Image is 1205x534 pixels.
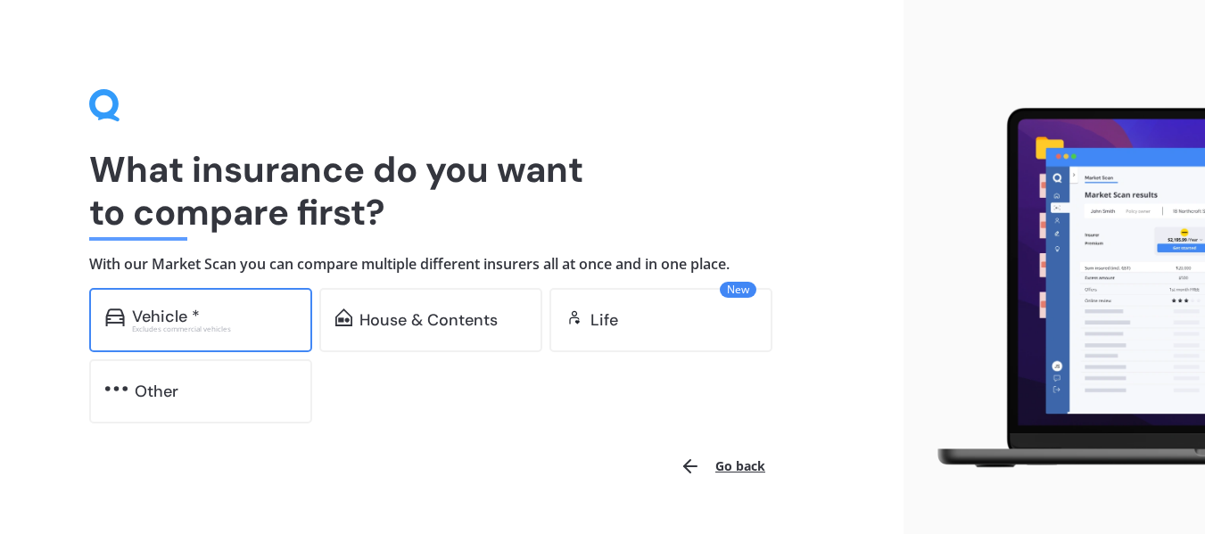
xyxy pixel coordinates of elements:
img: other.81dba5aafe580aa69f38.svg [105,380,128,398]
button: Go back [669,445,776,488]
img: life.f720d6a2d7cdcd3ad642.svg [565,308,583,326]
div: Other [135,382,178,400]
span: New [720,282,756,298]
img: car.f15378c7a67c060ca3f3.svg [105,308,125,326]
div: House & Contents [359,311,498,329]
img: home-and-contents.b802091223b8502ef2dd.svg [335,308,352,326]
div: Excludes commercial vehicles [132,325,296,333]
h4: With our Market Scan you can compare multiple different insurers all at once and in one place. [89,255,814,274]
div: Life [590,311,618,329]
div: Vehicle * [132,308,200,325]
img: laptop.webp [918,100,1205,476]
h1: What insurance do you want to compare first? [89,148,814,234]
